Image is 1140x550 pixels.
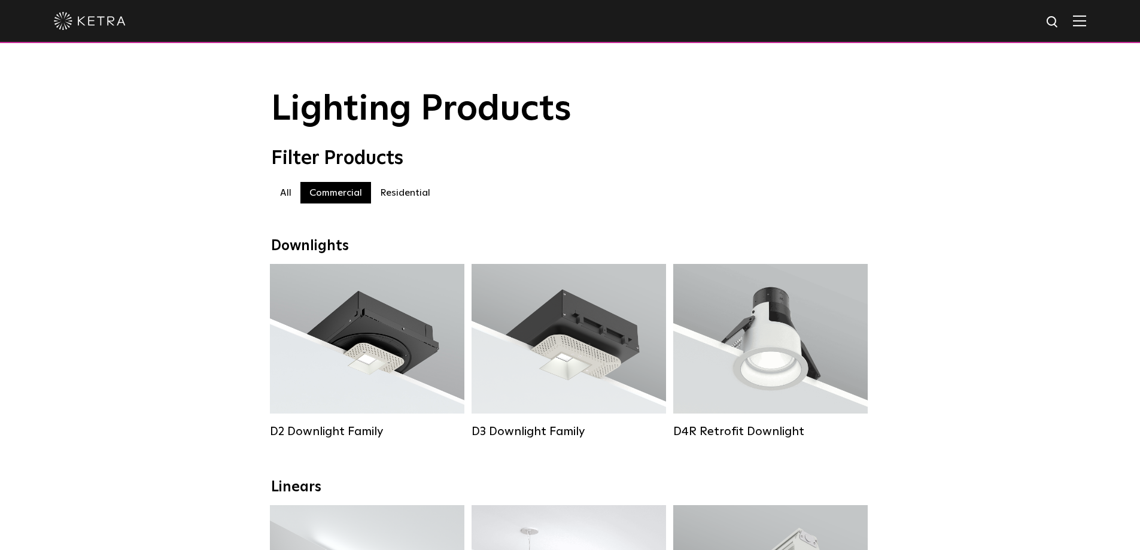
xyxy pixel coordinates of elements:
label: Commercial [300,182,371,203]
div: D3 Downlight Family [472,424,666,439]
span: Lighting Products [271,92,571,127]
img: Hamburger%20Nav.svg [1073,15,1086,26]
a: D4R Retrofit Downlight Lumen Output:800Colors:White / BlackBeam Angles:15° / 25° / 40° / 60°Watta... [673,264,868,439]
a: D3 Downlight Family Lumen Output:700 / 900 / 1100Colors:White / Black / Silver / Bronze / Paintab... [472,264,666,439]
a: D2 Downlight Family Lumen Output:1200Colors:White / Black / Gloss Black / Silver / Bronze / Silve... [270,264,464,439]
div: Downlights [271,238,870,255]
img: search icon [1045,15,1060,30]
div: D4R Retrofit Downlight [673,424,868,439]
label: All [271,182,300,203]
div: Filter Products [271,147,870,170]
div: Linears [271,479,870,496]
div: D2 Downlight Family [270,424,464,439]
img: ketra-logo-2019-white [54,12,126,30]
label: Residential [371,182,439,203]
